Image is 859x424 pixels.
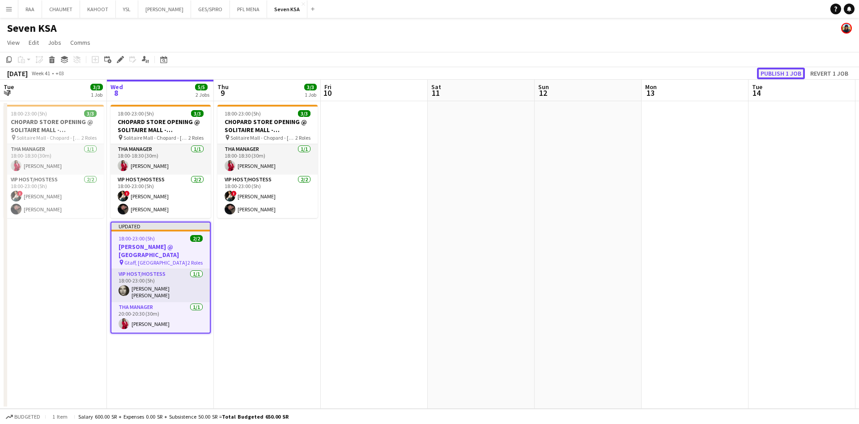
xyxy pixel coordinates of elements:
[116,0,138,18] button: YSL
[191,110,204,117] span: 3/3
[11,110,47,117] span: 18:00-23:00 (5h)
[111,302,210,333] app-card-role: THA Manager1/120:00-20:30 (30m)[PERSON_NAME]
[109,88,123,98] span: 8
[191,0,230,18] button: GES/SPIRO
[119,235,155,242] span: 18:00-23:00 (5h)
[48,39,61,47] span: Jobs
[431,83,441,91] span: Sat
[757,68,805,79] button: Publish 1 job
[195,84,208,90] span: 5/5
[81,134,97,141] span: 2 Roles
[4,144,104,175] app-card-role: THA Manager1/118:00-18:30 (30m)[PERSON_NAME]
[222,413,289,420] span: Total Budgeted 650.00 SR
[111,105,211,218] app-job-card: 18:00-23:00 (5h)3/3CHOPARD STORE OPENING @ SOLITAIRE MALL - [GEOGRAPHIC_DATA] Solitaire Mall - Ch...
[111,243,210,259] h3: [PERSON_NAME] @ [GEOGRAPHIC_DATA]
[323,88,332,98] span: 10
[4,412,42,422] button: Budgeted
[123,134,188,141] span: Solitaire Mall - Chopard - [GEOGRAPHIC_DATA]
[90,84,103,90] span: 3/3
[18,0,42,18] button: RAA
[217,118,318,134] h3: CHOPARD STORE OPENING @ SOLITAIRE MALL - [GEOGRAPHIC_DATA]
[217,105,318,218] app-job-card: 18:00-23:00 (5h)3/3CHOPARD STORE OPENING @ SOLITAIRE MALL - [GEOGRAPHIC_DATA] Solitaire Mall - Ch...
[231,191,237,196] span: !
[111,175,211,218] app-card-role: VIP Host/Hostess2/218:00-23:00 (5h)![PERSON_NAME][PERSON_NAME]
[67,37,94,48] a: Comms
[111,144,211,175] app-card-role: THA Manager1/118:00-18:30 (30m)[PERSON_NAME]
[295,134,310,141] span: 2 Roles
[80,0,116,18] button: KAHOOT
[196,91,209,98] div: 2 Jobs
[55,70,64,77] div: +03
[25,37,43,48] a: Edit
[4,105,104,218] app-job-card: 18:00-23:00 (5h)3/3CHOPARD STORE OPENING @ SOLITAIRE MALL - [GEOGRAPHIC_DATA] Solitaire Mall - Ch...
[49,413,71,420] span: 1 item
[230,0,267,18] button: PFL MENA
[305,91,316,98] div: 1 Job
[188,134,204,141] span: 2 Roles
[17,191,23,196] span: !
[217,144,318,175] app-card-role: THA Manager1/118:00-18:30 (30m)[PERSON_NAME]
[111,83,123,91] span: Wed
[111,222,211,334] app-job-card: Updated18:00-23:00 (5h)2/2[PERSON_NAME] @ [GEOGRAPHIC_DATA] Gtaff, [GEOGRAPHIC_DATA]2 RolesVIP Ho...
[118,110,154,117] span: 18:00-23:00 (5h)
[4,37,23,48] a: View
[304,84,317,90] span: 3/3
[30,70,52,77] span: Week 41
[42,0,80,18] button: CHAUMET
[4,175,104,218] app-card-role: VIP Host/Hostess2/218:00-23:00 (5h)![PERSON_NAME][PERSON_NAME]
[7,69,28,78] div: [DATE]
[111,269,210,302] app-card-role: VIP Host/Hostess1/118:00-23:00 (5h)[PERSON_NAME] [PERSON_NAME]
[644,88,657,98] span: 13
[14,414,40,420] span: Budgeted
[111,223,210,230] div: Updated
[324,83,332,91] span: Fri
[44,37,65,48] a: Jobs
[267,0,307,18] button: Seven KSA
[190,235,203,242] span: 2/2
[230,134,295,141] span: Solitaire Mall - Chopard - [GEOGRAPHIC_DATA]
[4,83,14,91] span: Tue
[225,110,261,117] span: 18:00-23:00 (5h)
[752,83,762,91] span: Tue
[124,259,187,266] span: Gtaff, [GEOGRAPHIC_DATA]
[78,413,289,420] div: Salary 600.00 SR + Expenses 0.00 SR + Subsistence 50.00 SR =
[138,0,191,18] button: [PERSON_NAME]
[537,88,549,98] span: 12
[91,91,102,98] div: 1 Job
[187,259,203,266] span: 2 Roles
[430,88,441,98] span: 11
[2,88,14,98] span: 7
[124,191,130,196] span: !
[29,39,39,47] span: Edit
[70,39,90,47] span: Comms
[807,68,852,79] button: Revert 1 job
[17,134,81,141] span: Solitaire Mall - Chopard - [GEOGRAPHIC_DATA]
[645,83,657,91] span: Mon
[751,88,762,98] span: 14
[216,88,229,98] span: 9
[538,83,549,91] span: Sun
[111,118,211,134] h3: CHOPARD STORE OPENING @ SOLITAIRE MALL - [GEOGRAPHIC_DATA]
[7,21,57,35] h1: Seven KSA
[298,110,310,117] span: 3/3
[841,23,852,34] app-user-avatar: Lin Allaf
[7,39,20,47] span: View
[4,118,104,134] h3: CHOPARD STORE OPENING @ SOLITAIRE MALL - [GEOGRAPHIC_DATA]
[217,175,318,218] app-card-role: VIP Host/Hostess2/218:00-23:00 (5h)![PERSON_NAME][PERSON_NAME]
[84,110,97,117] span: 3/3
[217,83,229,91] span: Thu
